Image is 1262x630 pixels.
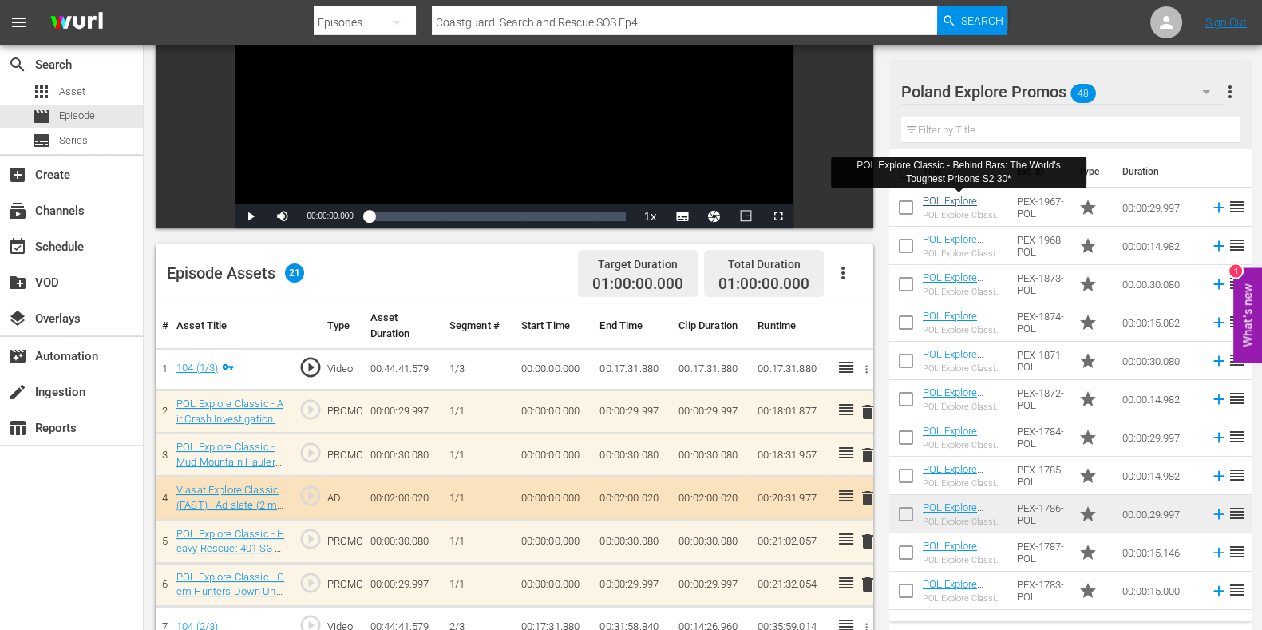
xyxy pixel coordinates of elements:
button: delete [858,443,877,466]
span: Reports [8,418,27,438]
a: POL Explore Classic - Air Crash Investigation S3 15* [923,540,995,600]
td: 00:00:14.982 [1116,380,1204,418]
span: reorder [1228,504,1247,523]
div: POL Explore Classic - Behind Bars: The World's Toughest Prisons S2 30* [837,159,1080,186]
td: PEX-1784-POL [1011,418,1072,457]
td: 00:18:01.877 [751,390,830,434]
td: PEX-1873-POL [1011,265,1072,303]
span: reorder [1228,312,1247,331]
button: more_vert [1220,73,1240,111]
td: PROMO [321,434,364,477]
td: 00:17:31.880 [672,348,751,390]
span: reorder [1228,274,1247,293]
th: Asset Title [170,303,292,349]
button: Open Feedback Widget [1233,267,1262,363]
div: 1 [1229,264,1242,277]
td: PEX-1874-POL [1011,303,1072,342]
td: 1/1 [443,390,515,434]
td: 00:00:00.000 [515,477,594,520]
span: Automation [8,347,27,366]
span: Search [961,6,1003,35]
div: POL Explore Classic - Why Planes Vanish: The Mystery of Flight MH370 15* [923,402,1004,412]
button: Mute [267,204,299,228]
span: play_circle_outline [299,398,322,422]
div: POL Explore Classic - Extreme Mountain Carpenters S3 15* [923,478,1004,489]
div: Total Duration [718,253,809,275]
td: PEX-1872-POL [1011,380,1072,418]
td: 00:00:30.080 [364,520,443,563]
span: reorder [1228,236,1247,255]
span: more_vert [1220,82,1240,101]
td: 00:00:29.997 [593,563,672,606]
td: PEX-1786-POL [1011,495,1072,533]
td: 00:17:31.880 [593,348,672,390]
td: AD [321,477,364,520]
span: play_circle_outline [299,527,322,551]
a: POL Explore Classic - Air Crash Investigation S3 30* [923,501,995,561]
span: Series [59,133,88,149]
th: Start Time [515,303,594,349]
a: POL Explore Classic - Mud Mountain Haulers S2 30* [176,441,282,482]
div: POL Explore Classic - Air Crash Investigation S3 15* [923,555,1004,565]
td: 1 [156,348,170,390]
td: PEX-1871-POL [1011,342,1072,380]
svg: Add to Episode [1210,582,1228,600]
span: menu [10,13,29,32]
th: End Time [593,303,672,349]
span: reorder [1228,427,1247,446]
td: 00:17:31.880 [751,348,830,390]
a: POL Explore Classic - Behind Bars: The World's Toughest Prisons S2 15* [923,233,1002,293]
div: Target Duration [592,253,683,275]
td: 00:00:15.082 [1116,303,1204,342]
button: delete [858,487,877,510]
td: 00:00:30.080 [672,520,751,563]
span: play_circle_outline [299,484,322,508]
td: 00:00:30.080 [593,434,672,477]
span: play_circle_outline [299,355,322,379]
div: Progress Bar [370,212,627,221]
span: delete [858,575,877,594]
a: 104 (1/3) [176,362,218,374]
span: Asset [59,84,85,100]
button: delete [858,400,877,423]
a: POL Explore Classic - Extreme Mountain Carpenters S3 15* [923,463,1002,523]
th: Type [321,303,364,349]
th: Title [923,149,1007,194]
button: Picture-in-Picture [730,204,762,228]
div: POL Explore Classic - Extreme Mountain Carpenters S3 30* [923,440,1004,450]
td: PEX-1967-POL [1011,188,1072,227]
td: 1/3 [443,348,515,390]
span: Promo [1078,351,1098,370]
button: Subtitles [666,204,698,228]
a: POL Explore Classic - Behind Bars: The World's Toughest Prisons S2 30* [923,195,1002,255]
span: Asset [32,82,51,101]
td: 2 [156,390,170,434]
td: 00:00:30.080 [672,434,751,477]
td: 00:00:29.997 [1116,418,1204,457]
span: Promo [1078,198,1098,217]
a: POL Explore Classic - Air Crash Investigation S3 30* [176,398,283,439]
a: POL Explore Classic - Why Planes Vanish: The Mystery of Flight MH370 30* [923,348,1001,408]
a: POL Explore Classic - Extreme Mountain Carpenters S3 30* [923,425,1002,485]
td: 00:00:29.997 [672,390,751,434]
td: 00:00:29.997 [364,563,443,606]
span: Search [8,55,27,74]
span: delete [858,446,877,465]
td: 00:00:29.997 [364,390,443,434]
td: 00:02:00.020 [593,477,672,520]
button: delete [858,573,877,596]
td: 00:00:29.997 [672,563,751,606]
span: reorder [1228,466,1247,485]
span: Promo [1078,313,1098,332]
span: Series [32,131,51,150]
td: 00:00:30.080 [1116,342,1204,380]
td: 00:44:41.579 [364,348,443,390]
td: 00:00:29.997 [1116,495,1204,533]
span: Channels [8,201,27,220]
td: 00:00:29.997 [1116,188,1204,227]
td: 00:00:29.997 [593,390,672,434]
div: Episode Assets [167,263,304,283]
td: 00:21:02.057 [751,520,830,563]
div: POL Explore Classic - Aussie Lobster Hunters S5 15* [923,325,1004,335]
a: POL Explore Classic - Heavy Rescue: 401 S3 30* [176,528,284,569]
